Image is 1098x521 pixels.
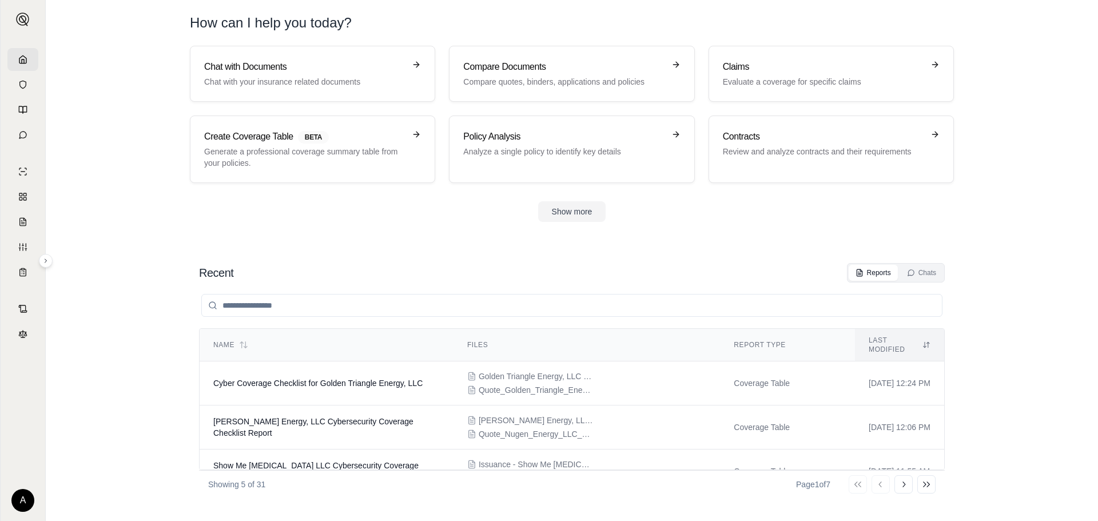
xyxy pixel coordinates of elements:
td: [DATE] 12:24 PM [855,361,944,405]
h3: Contracts [723,130,924,144]
span: Quote_Nugen_Energy_LLC_2025_09_18_2025.pdf [479,428,593,440]
a: Chat with DocumentsChat with your insurance related documents [190,46,435,102]
td: [DATE] 12:06 PM [855,405,944,450]
a: ClaimsEvaluate a coverage for specific claims [709,46,954,102]
span: Golden Triangle Energy, LLC - Resilience Policy.pdf [479,371,593,382]
a: Home [7,48,38,71]
p: Compare quotes, binders, applications and policies [463,76,664,88]
td: Coverage Table [720,405,855,450]
span: Cyber Coverage Checklist for Golden Triangle Energy, LLC [213,379,423,388]
h2: Recent [199,265,233,281]
p: Chat with your insurance related documents [204,76,405,88]
a: Coverage Table [7,261,38,284]
a: ContractsReview and analyze contracts and their requirements [709,116,954,183]
span: BETA [298,131,329,144]
a: Create Coverage TableBETAGenerate a professional coverage summary table from your policies. [190,116,435,183]
td: Coverage Table [720,450,855,494]
a: Documents Vault [7,73,38,96]
p: Evaluate a coverage for specific claims [723,76,924,88]
div: Page 1 of 7 [796,479,830,490]
h3: Claims [723,60,924,74]
a: Prompt Library [7,98,38,121]
h3: Policy Analysis [463,130,664,144]
span: Nugen Energy, LLC - Policy.pdf [479,415,593,426]
button: Expand sidebar [39,254,53,268]
th: Report Type [720,329,855,361]
a: Legal Search Engine [7,323,38,345]
a: Contract Analysis [7,297,38,320]
span: Nugen Energy, LLC Cybersecurity Coverage Checklist Report [213,417,413,438]
a: Policy AnalysisAnalyze a single policy to identify key details [449,116,694,183]
span: Issuance - Show Me Ethanol, LLC.pdf [479,459,593,470]
div: Chats [907,268,936,277]
h3: Chat with Documents [204,60,405,74]
p: Showing 5 of 31 [208,479,265,490]
th: Files [453,329,720,361]
a: Policy Comparisons [7,185,38,208]
div: A [11,489,34,512]
td: [DATE] 11:55 AM [855,450,944,494]
span: Quote_Golden_Triangle_Energy_LLC_2025_09_18_1954.pdf [479,384,593,396]
p: Review and analyze contracts and their requirements [723,146,924,157]
a: Compare DocumentsCompare quotes, binders, applications and policies [449,46,694,102]
p: Generate a professional coverage summary table from your policies. [204,146,405,169]
span: Show Me Ethanol LLC Cybersecurity Coverage Checklist [213,461,419,482]
button: Expand sidebar [11,8,34,31]
a: Single Policy [7,160,38,183]
div: Name [213,340,440,349]
h1: How can I help you today? [190,14,954,32]
a: Chat [7,124,38,146]
button: Chats [900,265,943,281]
img: Expand sidebar [16,13,30,26]
a: Claim Coverage [7,210,38,233]
h3: Compare Documents [463,60,664,74]
div: Reports [856,268,891,277]
div: Last modified [869,336,930,354]
button: Show more [538,201,606,222]
p: Analyze a single policy to identify key details [463,146,664,157]
td: Coverage Table [720,361,855,405]
button: Reports [849,265,898,281]
h3: Create Coverage Table [204,130,405,144]
a: Custom Report [7,236,38,258]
